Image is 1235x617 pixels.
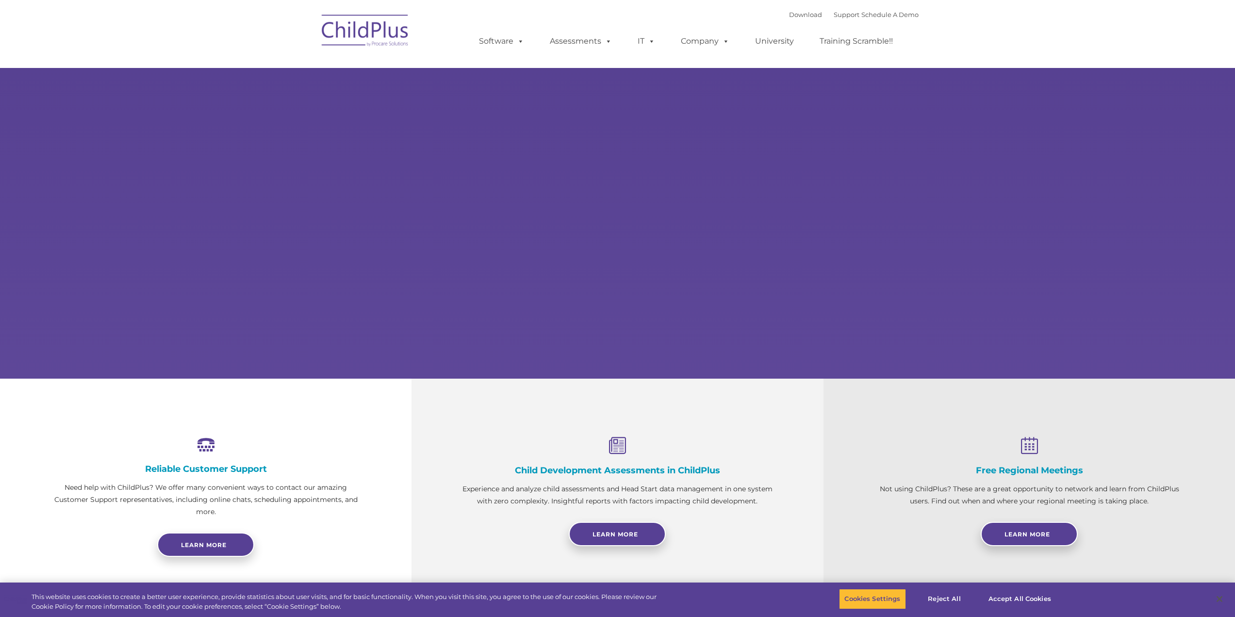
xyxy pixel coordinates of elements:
[983,589,1056,609] button: Accept All Cookies
[834,11,859,18] a: Support
[569,522,666,546] a: Learn More
[789,11,919,18] font: |
[839,589,906,609] button: Cookies Settings
[810,32,903,51] a: Training Scramble!!
[1004,531,1050,538] span: Learn More
[32,592,679,611] div: This website uses cookies to create a better user experience, provide statistics about user visit...
[460,483,774,507] p: Experience and analyze child assessments and Head Start data management in one system with zero c...
[872,465,1186,476] h4: Free Regional Meetings
[861,11,919,18] a: Schedule A Demo
[789,11,822,18] a: Download
[671,32,739,51] a: Company
[469,32,534,51] a: Software
[745,32,804,51] a: University
[49,464,363,474] h4: Reliable Customer Support
[872,483,1186,507] p: Not using ChildPlus? These are a great opportunity to network and learn from ChildPlus users. Fin...
[981,522,1078,546] a: Learn More
[628,32,665,51] a: IT
[540,32,622,51] a: Assessments
[1209,588,1230,610] button: Close
[49,482,363,518] p: Need help with ChildPlus? We offer many convenient ways to contact our amazing Customer Support r...
[593,531,638,538] span: Learn More
[157,533,254,557] a: Learn more
[181,541,227,549] span: Learn more
[460,465,774,476] h4: Child Development Assessments in ChildPlus
[914,589,975,609] button: Reject All
[317,8,414,56] img: ChildPlus by Procare Solutions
